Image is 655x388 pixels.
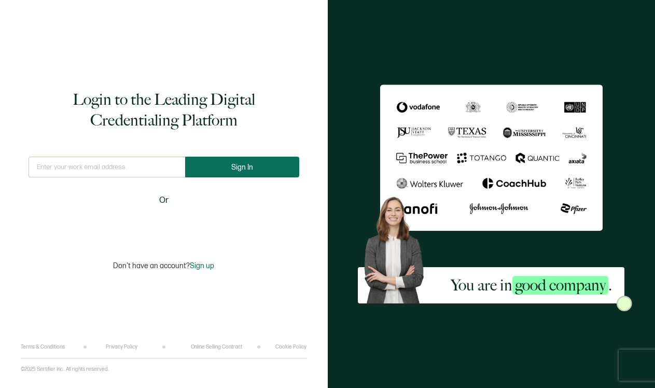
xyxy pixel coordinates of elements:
h1: Login to the Leading Digital Credentialing Platform [29,89,299,131]
button: Sign In [185,157,299,177]
span: Sign In [231,163,253,171]
img: Sertifier Login [617,296,632,311]
iframe: Sign in with Google Button [99,214,229,237]
span: Or [159,194,169,207]
a: Terms & Conditions [21,344,65,350]
a: Privacy Policy [106,344,137,350]
a: Cookie Policy [275,344,306,350]
h2: You are in . [451,275,612,296]
a: Online Selling Contract [191,344,242,350]
p: Don't have an account? [113,261,214,270]
iframe: Chat Widget [603,338,655,388]
input: Enter your work email address [29,157,185,177]
img: Sertifier Login - You are in <span class="strong-h">good company</span>. [380,85,603,231]
img: Sertifier Login - You are in <span class="strong-h">good company</span>. Hero [358,191,438,304]
span: Sign up [190,261,214,270]
p: ©2025 Sertifier Inc.. All rights reserved. [21,366,109,372]
span: good company [512,276,608,295]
